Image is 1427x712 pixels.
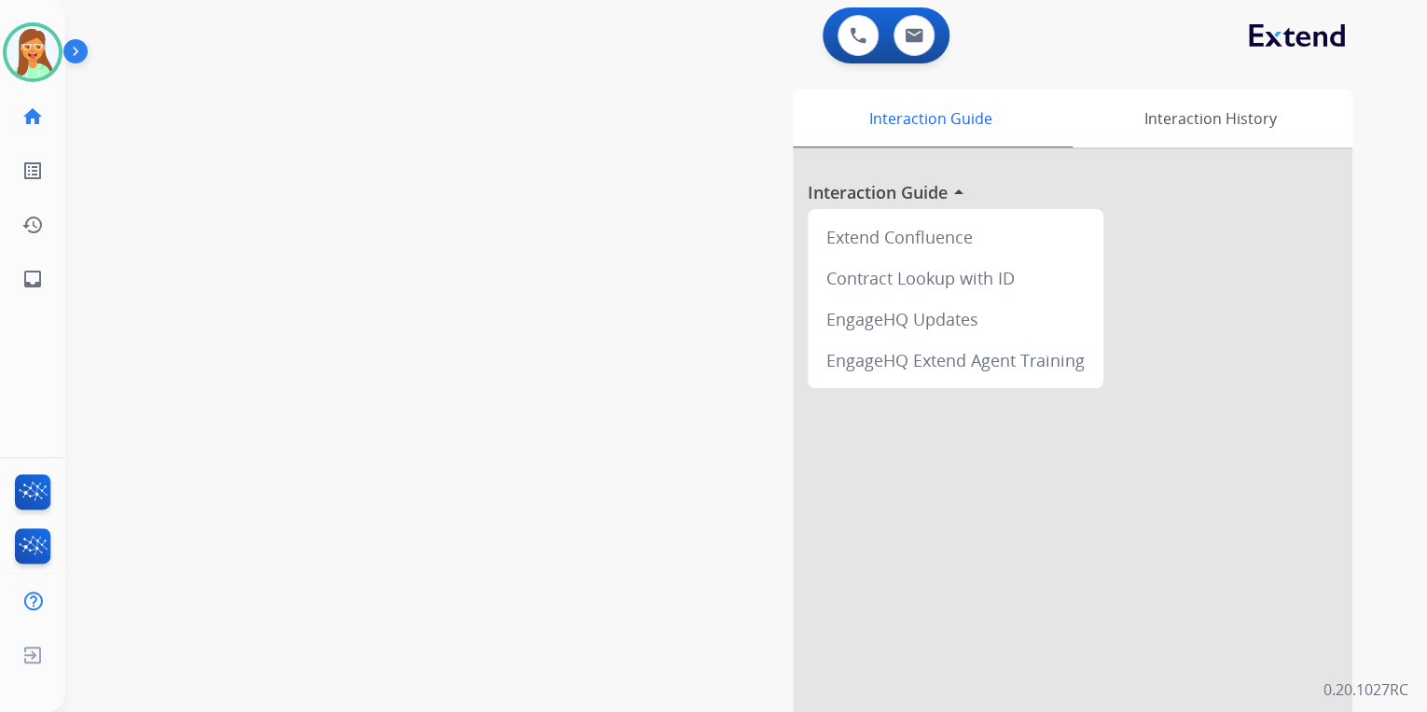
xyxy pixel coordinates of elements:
[1068,90,1352,147] div: Interaction History
[21,214,44,236] mat-icon: history
[1323,678,1408,701] p: 0.20.1027RC
[815,340,1096,381] div: EngageHQ Extend Agent Training
[815,216,1096,258] div: Extend Confluence
[21,268,44,290] mat-icon: inbox
[7,26,59,78] img: avatar
[815,258,1096,299] div: Contract Lookup with ID
[815,299,1096,340] div: EngageHQ Updates
[21,160,44,182] mat-icon: list_alt
[21,105,44,128] mat-icon: home
[793,90,1068,147] div: Interaction Guide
